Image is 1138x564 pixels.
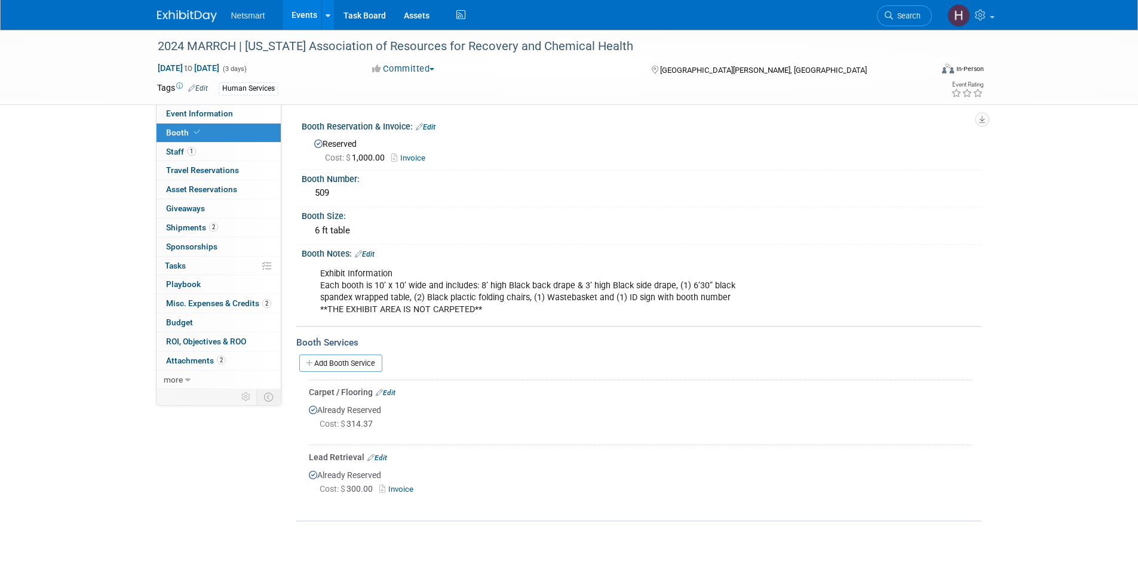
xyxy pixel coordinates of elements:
[166,223,218,232] span: Shipments
[157,82,208,95] td: Tags
[166,298,271,308] span: Misc. Expenses & Credits
[951,82,983,88] div: Event Rating
[222,65,247,73] span: (3 days)
[157,332,281,351] a: ROI, Objectives & ROO
[368,63,439,75] button: Committed
[166,128,203,137] span: Booth
[166,318,193,327] span: Budget
[320,419,346,429] span: Cost: $
[187,147,196,156] span: 1
[309,451,973,463] div: Lead Retrieval
[157,275,281,294] a: Playbook
[302,118,981,133] div: Booth Reservation & Invoice:
[217,356,226,365] span: 2
[165,261,186,270] span: Tasks
[166,184,237,194] span: Asset Reservations
[157,143,281,161] a: Staff1
[877,5,932,26] a: Search
[219,82,278,95] div: Human Services
[157,218,281,237] a: Shipments2
[166,279,201,289] span: Playbook
[157,352,281,370] a: Attachments2
[302,207,981,222] div: Booth Size:
[166,165,239,175] span: Travel Reservations
[391,153,431,162] a: Invoice
[320,484,378,494] span: 300.00
[309,386,973,398] div: Carpet / Flooring
[157,180,281,199] a: Asset Reservations
[209,223,218,232] span: 2
[157,10,217,22] img: ExhibitDay
[183,63,194,73] span: to
[355,250,375,258] a: Edit
[309,463,973,506] div: Already Reserved
[166,109,233,118] span: Event Information
[311,135,973,164] div: Reserved
[309,398,973,440] div: Already Reserved
[311,184,973,202] div: 509
[166,337,246,346] span: ROI, Objectives & ROO
[157,371,281,389] a: more
[157,313,281,332] a: Budget
[296,336,981,349] div: Booth Services
[166,204,205,213] span: Giveaways
[376,389,395,397] a: Edit
[154,36,914,57] div: 2024 MARRCH | [US_STATE] Association of Resources for Recovery and Chemical Health
[157,294,281,313] a: Misc. Expenses & Credits2
[379,485,418,494] a: Invoice
[236,389,257,405] td: Personalize Event Tab Strip
[157,161,281,180] a: Travel Reservations
[262,299,271,308] span: 2
[416,123,435,131] a: Edit
[157,238,281,256] a: Sponsorships
[893,11,921,20] span: Search
[166,242,217,251] span: Sponsorships
[660,66,867,75] span: [GEOGRAPHIC_DATA][PERSON_NAME], [GEOGRAPHIC_DATA]
[231,11,265,20] span: Netsmart
[325,153,389,162] span: 1,000.00
[299,355,382,372] a: Add Booth Service
[166,147,196,156] span: Staff
[302,245,981,260] div: Booth Notes:
[302,170,981,185] div: Booth Number:
[194,129,200,135] i: Booth reservation complete
[166,356,226,365] span: Attachments
[956,64,984,73] div: In-Person
[157,124,281,142] a: Booth
[320,419,378,429] span: 314.37
[320,484,346,494] span: Cost: $
[157,63,220,73] span: [DATE] [DATE]
[188,84,208,93] a: Edit
[157,104,281,123] a: Event Information
[861,62,984,80] div: Event Format
[367,454,387,462] a: Edit
[325,153,352,162] span: Cost: $
[157,257,281,275] a: Tasks
[942,64,954,73] img: Format-Inperson.png
[256,389,281,405] td: Toggle Event Tabs
[312,262,850,322] div: Exhibit Information Each booth is 10’ x 10’ wide and includes: 8’ high Black back drape & 3’ high...
[157,199,281,218] a: Giveaways
[947,4,970,27] img: Hannah Norsworthy
[311,221,973,240] div: 6 ft table
[164,375,183,384] span: more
